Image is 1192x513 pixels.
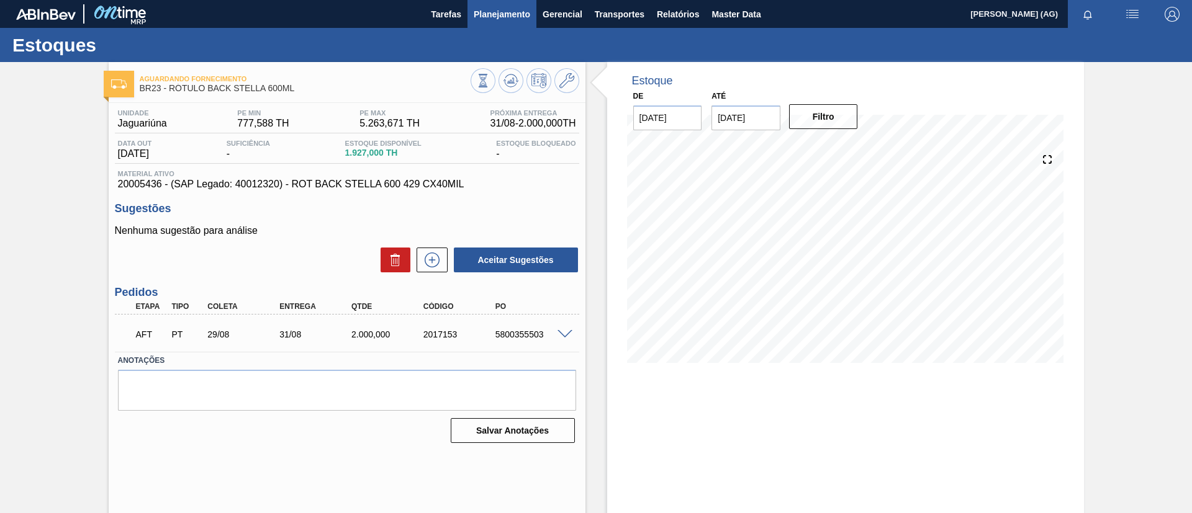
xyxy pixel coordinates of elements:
span: PE MIN [237,109,289,117]
button: Atualizar Gráfico [499,68,523,93]
input: dd/mm/yyyy [633,105,702,130]
img: Ícone [111,79,127,89]
span: Estoque Disponível [345,140,422,147]
span: Master Data [711,7,761,22]
h3: Pedidos [115,286,579,299]
div: - [493,140,579,159]
span: 777,588 TH [237,118,289,129]
span: Estoque Bloqueado [496,140,576,147]
button: Salvar Anotações [451,418,575,443]
div: - [223,140,273,159]
p: Nenhuma sugestão para análise [115,225,579,236]
span: 20005436 - (SAP Legado: 40012320) - ROT BACK STELLA 600 429 CX40MIL [118,179,576,190]
label: De [633,92,644,100]
div: 31/08/2025 [276,329,357,339]
button: Filtro [789,104,858,129]
div: 5800355503 [492,329,573,339]
span: Jaguariúna [118,118,167,129]
div: Código [420,302,501,311]
div: 2017153 [420,329,501,339]
span: Aguardando Fornecimento [140,75,471,83]
button: Visão Geral dos Estoques [471,68,495,93]
span: Planejamento [474,7,530,22]
label: Anotações [118,352,576,370]
div: 2.000,000 [348,329,429,339]
div: Excluir Sugestões [374,248,410,272]
div: Coleta [204,302,285,311]
div: Estoque [632,74,673,87]
span: Próxima Entrega [490,109,576,117]
span: BR23 - RÓTULO BACK STELLA 600ML [140,84,471,93]
div: Aguardando Fornecimento [133,321,170,348]
span: Suficiência [227,140,270,147]
h3: Sugestões [115,202,579,215]
div: Nova sugestão [410,248,448,272]
span: Transportes [595,7,644,22]
div: Qtde [348,302,429,311]
span: 1.927,000 TH [345,148,422,158]
span: 31/08 - 2.000,000 TH [490,118,576,129]
div: Etapa [133,302,170,311]
span: Tarefas [431,7,461,22]
div: Tipo [168,302,205,311]
button: Notificações [1068,6,1108,23]
button: Ir ao Master Data / Geral [554,68,579,93]
h1: Estoques [12,38,233,52]
div: PO [492,302,573,311]
img: Logout [1165,7,1180,22]
div: 29/08/2025 [204,329,285,339]
div: Entrega [276,302,357,311]
span: Unidade [118,109,167,117]
span: Material ativo [118,170,576,177]
span: PE MAX [359,109,420,117]
label: Até [711,92,726,100]
span: Relatórios [657,7,699,22]
div: Aceitar Sugestões [448,246,579,274]
span: Gerencial [543,7,582,22]
input: dd/mm/yyyy [711,105,780,130]
button: Programar Estoque [526,68,551,93]
p: AFT [136,329,167,339]
button: Aceitar Sugestões [454,248,578,272]
span: Data out [118,140,152,147]
span: [DATE] [118,148,152,159]
img: userActions [1125,7,1140,22]
div: Pedido de Transferência [168,329,205,339]
span: 5.263,671 TH [359,118,420,129]
img: TNhmsLtSVTkK8tSr43FrP2fwEKptu5GPRR3wAAAABJRU5ErkJggg== [16,9,76,20]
